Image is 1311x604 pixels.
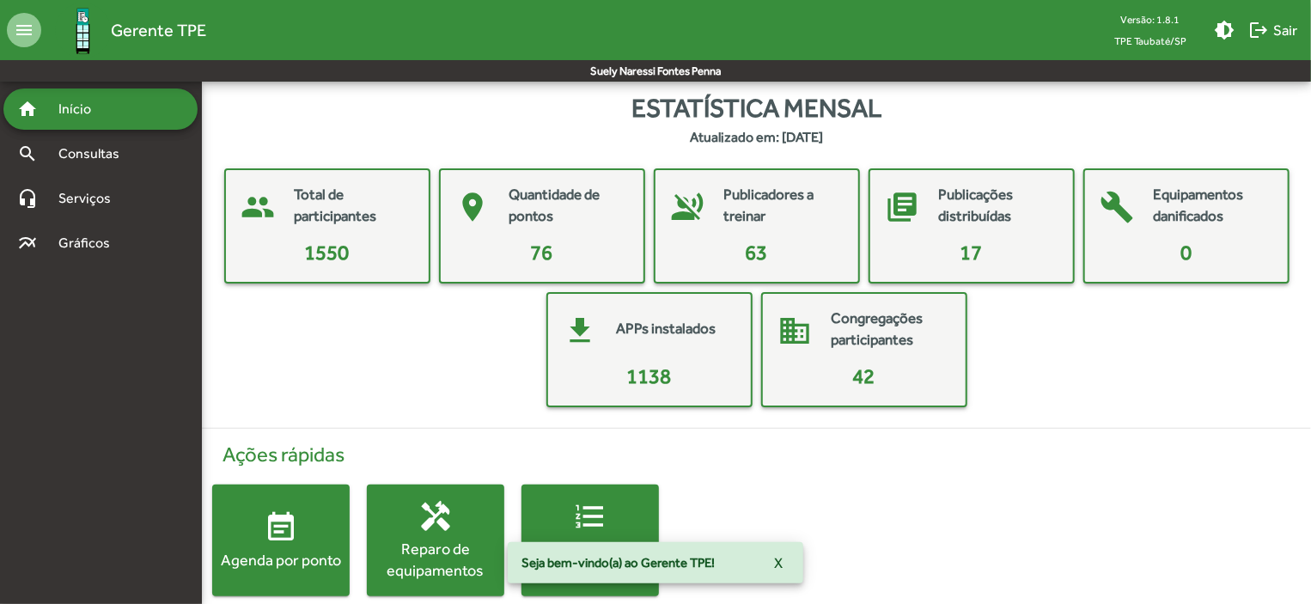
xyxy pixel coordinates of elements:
[690,127,823,148] strong: Atualizado em: [DATE]
[662,181,714,233] mat-icon: voice_over_off
[48,143,142,164] span: Consultas
[55,3,111,58] img: Logo
[295,184,412,228] mat-card-title: Total de participantes
[531,241,553,264] span: 76
[48,233,133,253] span: Gráficos
[212,442,1301,467] h4: Ações rápidas
[17,99,38,119] mat-icon: home
[111,16,206,44] span: Gerente TPE
[1214,20,1235,40] mat-icon: brightness_medium
[41,3,206,58] a: Gerente TPE
[521,554,715,571] span: Seja bem-vindo(a) ao Gerente TPE!
[760,547,796,578] button: X
[17,233,38,253] mat-icon: multiline_chart
[367,538,504,581] div: Reparo de equipamentos
[448,181,499,233] mat-icon: place
[1248,20,1269,40] mat-icon: logout
[418,499,453,534] mat-icon: handyman
[1248,15,1297,46] span: Sair
[573,499,607,534] mat-icon: format_list_numbered
[264,510,298,545] mat-icon: event_note
[770,305,821,357] mat-icon: domain
[631,88,881,127] span: Estatística mensal
[960,241,983,264] span: 17
[17,188,38,209] mat-icon: headset_mic
[233,181,284,233] mat-icon: people
[48,188,134,209] span: Serviços
[555,305,607,357] mat-icon: get_app
[939,184,1056,228] mat-card-title: Publicações distribuídas
[212,549,350,570] div: Agenda por ponto
[746,241,768,264] span: 63
[7,13,41,47] mat-icon: menu
[305,241,350,264] span: 1550
[1101,30,1200,52] span: TPE Taubaté/SP
[1154,184,1271,228] mat-card-title: Equipamentos danificados
[832,308,948,351] mat-card-title: Congregações participantes
[521,485,659,596] button: Diário de publicações
[367,485,504,596] button: Reparo de equipamentos
[1092,181,1143,233] mat-icon: build
[853,364,875,387] span: 42
[1180,241,1192,264] span: 0
[627,364,672,387] span: 1138
[1101,9,1200,30] div: Versão: 1.8.1
[48,99,116,119] span: Início
[1241,15,1304,46] button: Sair
[617,318,716,340] mat-card-title: APPs instalados
[17,143,38,164] mat-icon: search
[877,181,929,233] mat-icon: library_books
[774,547,783,578] span: X
[724,184,841,228] mat-card-title: Publicadores a treinar
[212,485,350,596] button: Agenda por ponto
[509,184,626,228] mat-card-title: Quantidade de pontos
